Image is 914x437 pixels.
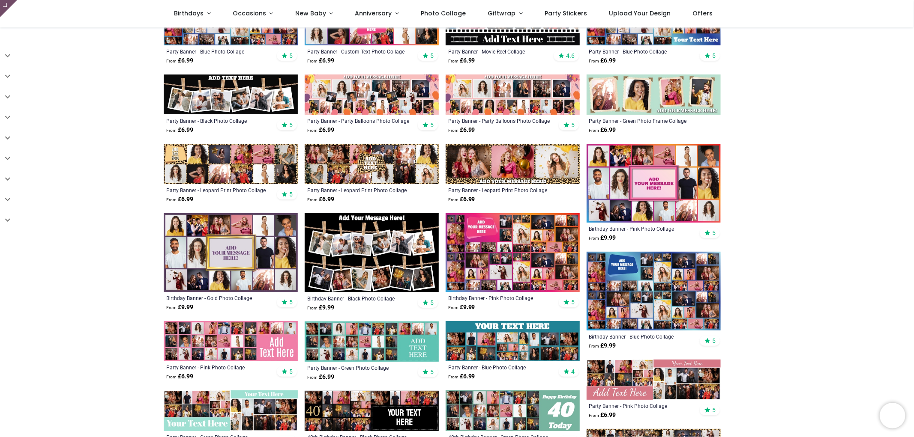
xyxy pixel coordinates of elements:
span: From [589,236,599,241]
strong: £ 6.99 [307,126,334,134]
strong: £ 9.99 [307,303,334,312]
span: Birthdays [174,9,204,18]
span: From [448,128,458,133]
img: Personalised Party Banner - Black Photo Collage - 6 Photo Upload [164,74,298,115]
span: Party Stickers [545,9,587,18]
span: From [448,305,458,310]
span: From [589,59,599,63]
strong: £ 9.99 [448,303,475,312]
a: Party Banner - Pink Photo Collage [166,364,270,371]
img: Personalised Party Banner - Green Photo Frame Collage - 4 Photo Upload [587,74,721,115]
strong: £ 6.99 [166,56,193,65]
img: Personalised Party Banner - Pink Photo Collage - Custom Text & 24 Photo Upload [164,321,298,361]
strong: £ 6.99 [307,373,334,381]
strong: £ 6.99 [589,411,616,419]
span: 5 [430,368,434,376]
span: Upload Your Design [609,9,671,18]
img: Personalised Party Banner - Party Balloons Photo Collage - 17 Photo Upload [446,74,580,115]
strong: £ 9.99 [589,234,616,242]
strong: £ 6.99 [448,126,475,134]
div: Party Banner - Party Balloons Photo Collage [307,117,411,124]
a: Birthday Banner - Black Photo Collage [307,295,411,302]
span: 5 [571,298,575,306]
img: Personalised 40th Birthday Banner - Black Photo Collage - Custom Text & 17 Photo Upload [305,391,439,431]
a: Party Banner - Blue Photo Collage [448,364,551,371]
span: From [589,128,599,133]
span: From [166,197,177,202]
span: 5 [712,337,716,345]
strong: £ 6.99 [589,56,616,65]
a: Party Banner - Custom Text Photo Collage [307,48,411,55]
img: Personalised Birthday Backdrop Banner - Black Photo Collage - 12 Photo Upload [305,213,439,292]
span: Anniversary [355,9,392,18]
span: 5 [430,52,434,59]
a: Party Banner - Pink Photo Collage [589,402,692,409]
div: Party Banner - Green Photo Frame Collage [589,117,692,124]
span: 5 [289,368,293,375]
img: Personalised Party Banner - Blue Photo Collage - Custom Text & 19 Photo Upload [446,321,580,361]
strong: £ 6.99 [589,126,616,134]
span: 5 [712,229,716,237]
strong: £ 6.99 [448,56,475,65]
strong: £ 6.99 [307,195,334,204]
a: Birthday Banner - Pink Photo Collage [589,225,692,232]
img: Personalised 40th Birthday Banner - Green Photo Collage - Custom Text & 21 Photo Upload [446,390,580,431]
a: Birthday Banner - Pink Photo Collage [448,294,551,301]
a: Party Banner - Black Photo Collage [166,117,270,124]
a: Party Banner - Green Photo Collage [307,364,411,371]
span: 5 [712,406,716,414]
a: Party Banner - Party Balloons Photo Collage [448,117,551,124]
strong: £ 6.99 [166,195,193,204]
div: Birthday Banner - Gold Photo Collage [166,294,270,301]
a: Party Banner - Leopard Print Photo Collage [166,187,270,193]
span: From [589,344,599,348]
strong: £ 6.99 [166,372,193,381]
span: 5 [289,121,293,129]
span: From [307,197,318,202]
strong: £ 6.99 [166,126,193,134]
a: Party Banner - Blue Photo Collage [166,48,270,55]
span: 5 [571,121,575,129]
span: From [166,375,177,379]
iframe: Brevo live chat [880,403,905,428]
a: Party Banner - Movie Reel Collage [448,48,551,55]
span: From [307,306,318,310]
a: Party Banner - Leopard Print Photo Collage [307,187,411,193]
img: Personalised Party Banner - Green Photo Collage - Custom Text & 24 Photo Upload [305,321,439,362]
span: 4.6 [566,52,575,59]
img: Personalised Birthday Backdrop Banner - Pink Photo Collage - 16 Photo Upload [587,144,721,223]
span: From [307,375,318,380]
span: From [448,197,458,202]
span: Giftwrap [488,9,515,18]
span: New Baby [295,9,326,18]
a: Birthday Banner - Blue Photo Collage [589,333,692,340]
span: From [166,128,177,133]
a: Party Banner - Leopard Print Photo Collage [448,187,551,193]
strong: £ 6.99 [448,372,475,381]
strong: £ 9.99 [166,303,193,312]
img: Personalised Party Banner - Leopard Print Photo Collage - 3 Photo Upload [446,144,580,184]
span: Offers [693,9,713,18]
span: From [589,413,599,418]
span: 5 [712,52,716,59]
span: 4 [571,368,575,375]
span: Occasions [233,9,266,18]
img: Personalised Birthday Backdrop Banner - Pink Photo Collage - Add Text & 48 Photo Upload [446,213,580,292]
span: 5 [289,298,293,306]
a: Party Banner - Blue Photo Collage [589,48,692,55]
span: 5 [289,52,293,59]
